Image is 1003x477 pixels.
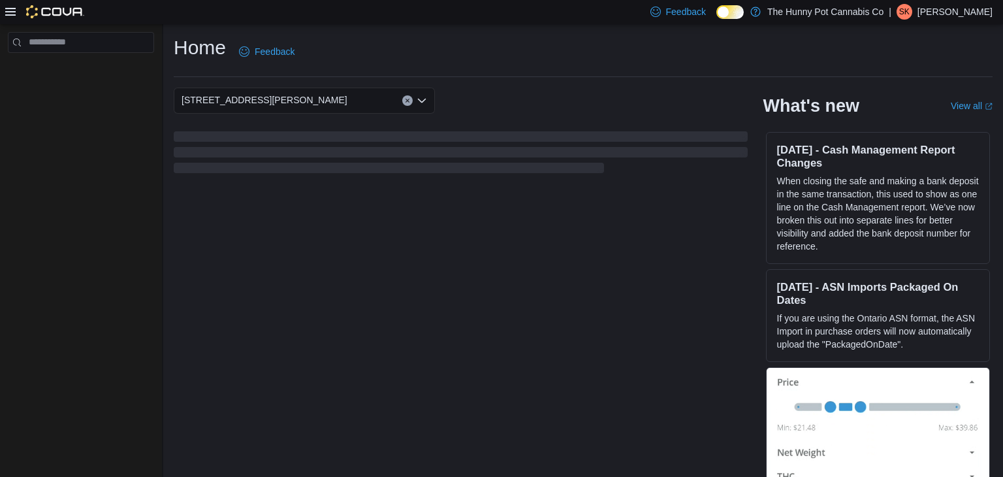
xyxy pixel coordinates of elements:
p: The Hunny Pot Cannabis Co [767,4,884,20]
span: SK [899,4,910,20]
span: Loading [174,134,748,176]
p: If you are using the Ontario ASN format, the ASN Import in purchase orders will now automatically... [777,312,979,351]
p: | [889,4,891,20]
span: Dark Mode [716,19,717,20]
button: Clear input [402,95,413,106]
span: Feedback [666,5,706,18]
a: Feedback [234,39,300,65]
div: Saif Kazi [897,4,912,20]
a: View allExternal link [951,101,993,111]
h3: [DATE] - Cash Management Report Changes [777,143,979,169]
p: When closing the safe and making a bank deposit in the same transaction, this used to show as one... [777,174,979,253]
h1: Home [174,35,226,61]
img: Cova [26,5,84,18]
h3: [DATE] - ASN Imports Packaged On Dates [777,280,979,306]
input: Dark Mode [716,5,744,19]
button: Open list of options [417,95,427,106]
span: Feedback [255,45,295,58]
span: [STREET_ADDRESS][PERSON_NAME] [182,92,347,108]
p: [PERSON_NAME] [917,4,993,20]
h2: What's new [763,95,859,116]
nav: Complex example [8,56,154,87]
svg: External link [985,103,993,110]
